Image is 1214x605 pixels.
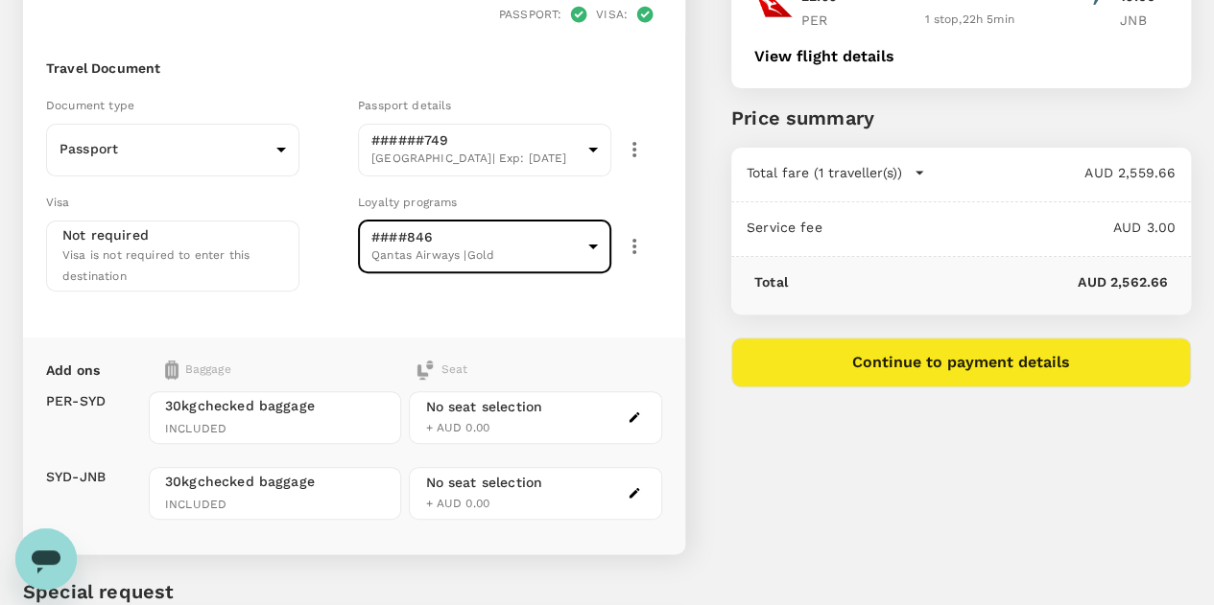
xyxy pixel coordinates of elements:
[731,104,1191,132] p: Price summary
[371,246,581,266] span: Qantas Airways | Gold
[165,420,385,439] span: INCLUDED
[861,11,1078,30] div: 1 stop , 22h 5min
[425,397,542,417] div: No seat selection
[754,48,894,65] button: View flight details
[371,130,581,150] p: ######749
[801,11,849,30] p: PER
[60,139,269,158] p: Passport
[416,361,435,380] img: baggage-icon
[358,196,457,209] span: Loyalty programs
[747,163,925,182] button: Total fare (1 traveller(s))
[425,473,542,493] div: No seat selection
[165,396,385,415] span: 30kg checked baggage
[358,99,451,112] span: Passport details
[46,58,662,80] h6: Travel Document
[1120,11,1168,30] p: JNB
[371,150,581,169] span: [GEOGRAPHIC_DATA] | Exp: [DATE]
[425,421,489,434] span: + AUD 0.00
[358,118,611,182] div: ######749[GEOGRAPHIC_DATA]| Exp: [DATE]
[788,272,1168,291] p: AUD 2,562.66
[596,6,628,23] p: Visa :
[15,528,77,590] iframe: Button to launch messaging window, conversation in progress
[46,361,100,380] p: Add ons
[62,248,250,283] span: Visa is not required to enter this destination
[46,391,106,410] p: PER - SYD
[46,467,106,486] p: SYD - JNB
[731,337,1191,387] button: Continue to payment details
[822,218,1176,237] p: AUD 3.00
[925,163,1176,182] p: AUD 2,559.66
[425,497,489,510] span: + AUD 0.00
[165,472,385,491] span: 30kg checked baggage
[46,196,70,209] span: Visa
[62,225,149,244] p: Not required
[747,218,822,237] p: Service fee
[371,227,581,246] p: ####846
[165,496,385,515] span: INCLUDED
[46,126,299,174] div: Passport
[358,215,611,279] div: ####846Qantas Airways |Gold
[165,361,179,380] img: baggage-icon
[416,361,467,380] div: Seat
[754,272,788,291] p: Total
[499,6,561,23] p: Passport :
[165,361,350,380] div: Baggage
[747,163,902,182] p: Total fare (1 traveller(s))
[46,99,134,112] span: Document type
